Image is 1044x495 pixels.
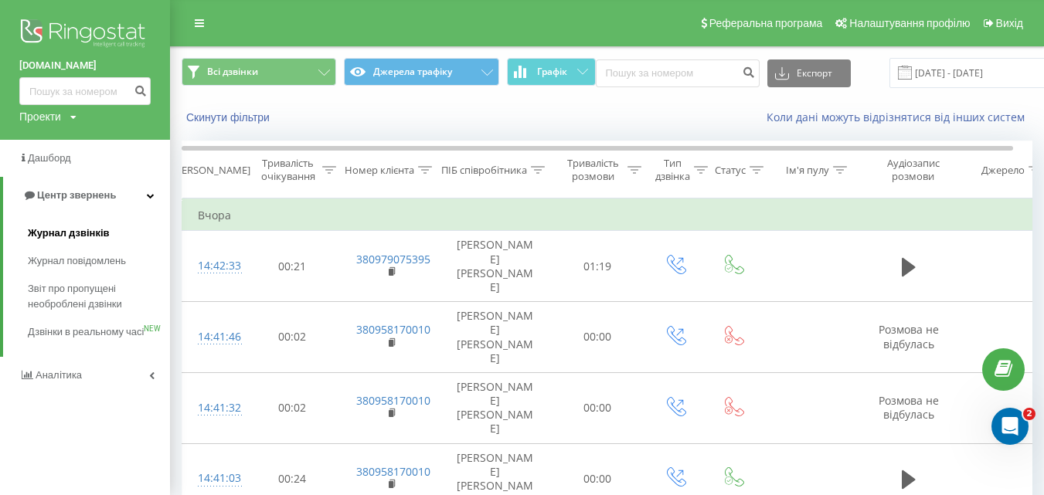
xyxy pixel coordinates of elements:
span: Реферальна програма [709,17,823,29]
a: 380958170010 [356,393,430,408]
span: Дзвінки в реальному часі [28,324,144,340]
a: Дзвінки в реальному часіNEW [28,318,170,346]
a: Коли дані можуть відрізнятися вiд інших систем [767,110,1032,124]
span: Журнал повідомлень [28,253,126,269]
iframe: Intercom live chat [991,408,1029,445]
td: 00:21 [244,231,341,302]
div: Номер клієнта [345,164,414,177]
span: Розмова не відбулась [879,393,939,422]
a: 380979075395 [356,252,430,266]
input: Пошук за номером [596,59,760,87]
div: Тривалість очікування [257,157,318,183]
a: Центр звернень [3,177,170,214]
div: 14:41:46 [198,322,229,352]
a: Звіт про пропущені необроблені дзвінки [28,275,170,318]
div: Аудіозапис розмови [876,157,950,183]
button: Експорт [767,59,851,87]
div: Тривалість розмови [563,157,624,183]
div: Статус [715,164,746,177]
td: 00:02 [244,302,341,373]
button: Джерела трафіку [344,58,498,86]
a: Журнал дзвінків [28,219,170,247]
div: Тип дзвінка [655,157,690,183]
button: Всі дзвінки [182,58,336,86]
td: [PERSON_NAME] [PERSON_NAME] [441,231,549,302]
div: Ім'я пулу [786,164,829,177]
div: Джерело [981,164,1025,177]
a: Журнал повідомлень [28,247,170,275]
td: 01:19 [549,231,646,302]
span: Вихід [996,17,1023,29]
div: ПІБ співробітника [441,164,527,177]
input: Пошук за номером [19,77,151,105]
div: 14:41:32 [198,393,229,423]
div: 14:41:03 [198,463,229,493]
a: [DOMAIN_NAME] [19,58,151,73]
button: Скинути фільтри [182,110,277,124]
td: 00:02 [244,372,341,443]
span: Розмова не відбулась [879,322,939,351]
span: Журнал дзвінків [28,225,110,241]
button: Графік [507,58,596,86]
div: [PERSON_NAME] [172,164,250,177]
span: Налаштування профілю [849,17,970,29]
span: Центр звернень [37,189,116,201]
a: 380958170010 [356,322,430,337]
td: [PERSON_NAME] [PERSON_NAME] [441,302,549,373]
div: Проекти [19,109,61,124]
span: 2 [1023,408,1035,420]
span: Дашборд [28,152,71,164]
span: Всі дзвінки [207,66,258,78]
div: 14:42:33 [198,251,229,281]
span: Аналiтика [36,369,82,381]
td: 00:00 [549,302,646,373]
span: Звіт про пропущені необроблені дзвінки [28,281,162,312]
img: Ringostat logo [19,15,151,54]
td: [PERSON_NAME] [PERSON_NAME] [441,372,549,443]
span: Графік [537,66,567,77]
td: 00:00 [549,372,646,443]
a: 380958170010 [356,464,430,479]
